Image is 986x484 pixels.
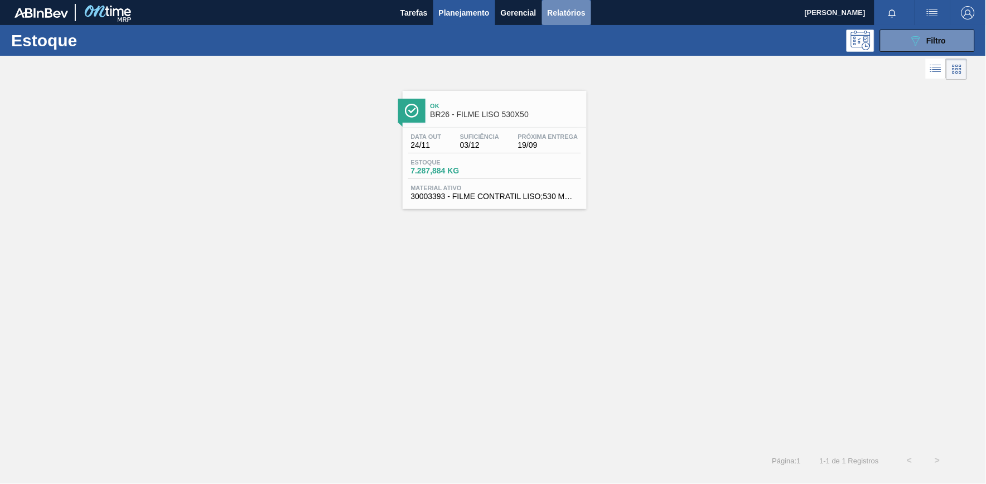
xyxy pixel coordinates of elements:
span: Relatórios [548,6,586,20]
span: 7.287,884 KG [411,167,489,175]
span: 30003393 - FILME CONTRATIL LISO;530 MM;50 MICRA; [411,192,578,201]
button: Notificações [874,5,910,21]
span: Filtro [927,36,946,45]
span: Ok [431,103,581,109]
span: Tarefas [400,6,428,20]
img: userActions [926,6,939,20]
span: 03/12 [460,141,499,149]
button: > [924,447,951,475]
span: BR26 - FILME LISO 530X50 [431,110,581,119]
span: 1 - 1 de 1 Registros [818,457,879,465]
img: Ícone [405,104,419,118]
div: Visão em Lista [926,59,946,80]
img: TNhmsLtSVTkK8tSr43FrP2fwEKptu5GPRR3wAAAABJRU5ErkJggg== [14,8,68,18]
span: Data out [411,133,442,140]
span: Planejamento [439,6,490,20]
span: Estoque [411,159,489,166]
span: Material ativo [411,185,578,191]
a: ÍconeOkBR26 - FILME LISO 530X50Data out24/11Suficiência03/12Próxima Entrega19/09Estoque7.287,884 ... [394,83,592,209]
div: Visão em Cards [946,59,968,80]
span: 24/11 [411,141,442,149]
span: Suficiência [460,133,499,140]
span: Página : 1 [772,457,801,465]
span: Gerencial [501,6,536,20]
h1: Estoque [11,34,176,47]
div: Pogramando: nenhum usuário selecionado [847,30,874,52]
span: Próxima Entrega [518,133,578,140]
button: < [896,447,924,475]
button: Filtro [880,30,975,52]
span: 19/09 [518,141,578,149]
img: Logout [961,6,975,20]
